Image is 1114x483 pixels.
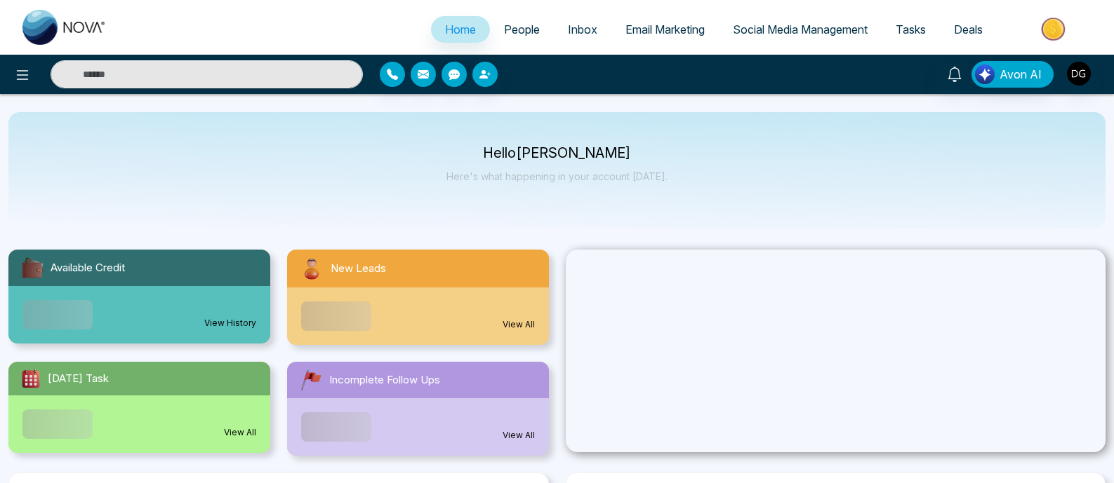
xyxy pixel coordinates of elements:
[490,16,554,43] a: People
[554,16,611,43] a: Inbox
[568,22,597,36] span: Inbox
[625,22,705,36] span: Email Marketing
[719,16,882,43] a: Social Media Management
[972,61,1054,88] button: Avon AI
[882,16,940,43] a: Tasks
[279,250,557,345] a: New LeadsView All
[298,255,325,282] img: newLeads.svg
[446,170,668,182] p: Here's what happening in your account [DATE].
[22,10,107,45] img: Nova CRM Logo
[940,16,997,43] a: Deals
[1000,66,1042,83] span: Avon AI
[503,318,535,331] a: View All
[329,372,440,388] span: Incomplete Follow Ups
[896,22,926,36] span: Tasks
[445,22,476,36] span: Home
[611,16,719,43] a: Email Marketing
[1067,62,1091,86] img: User Avatar
[1004,13,1106,45] img: Market-place.gif
[975,64,995,84] img: Lead Flow
[331,261,386,277] span: New Leads
[503,429,535,442] a: View All
[298,367,324,393] img: followUps.svg
[51,260,125,276] span: Available Credit
[48,371,109,387] span: [DATE] Task
[504,22,540,36] span: People
[20,255,45,280] img: availableCredit.svg
[20,367,42,390] img: todayTask.svg
[431,16,490,43] a: Home
[733,22,868,36] span: Social Media Management
[224,426,256,439] a: View All
[446,147,668,159] p: Hello [PERSON_NAME]
[279,362,557,456] a: Incomplete Follow UpsView All
[204,317,256,329] a: View History
[954,22,983,36] span: Deals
